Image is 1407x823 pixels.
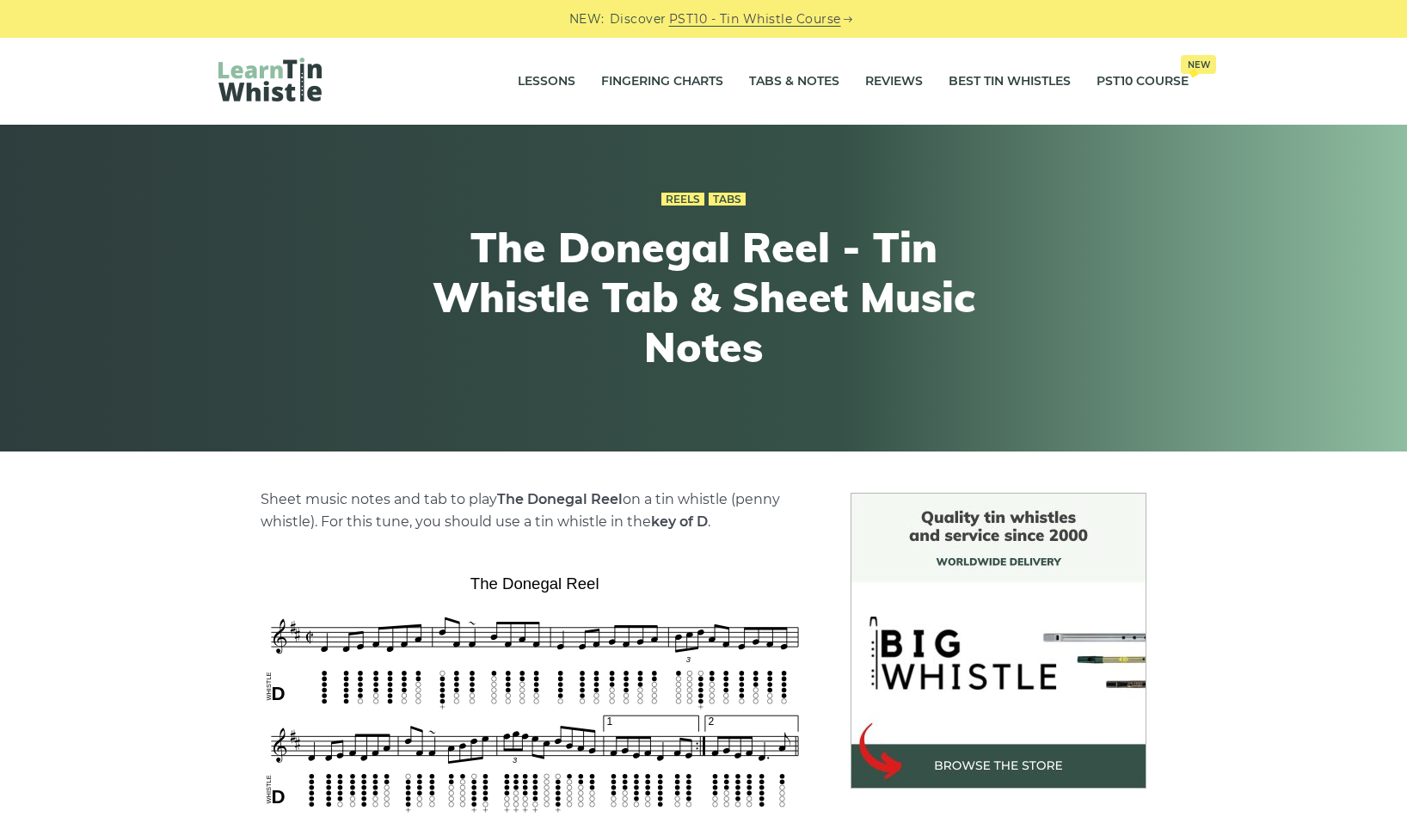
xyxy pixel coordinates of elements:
[1097,60,1189,103] a: PST10 CourseNew
[865,60,923,103] a: Reviews
[949,60,1071,103] a: Best Tin Whistles
[218,58,322,101] img: LearnTinWhistle.com
[497,491,623,507] strong: The Donegal Reel
[651,513,708,530] strong: key of D
[709,193,746,206] a: Tabs
[661,193,704,206] a: Reels
[518,60,575,103] a: Lessons
[749,60,839,103] a: Tabs & Notes
[851,493,1146,789] img: BigWhistle Tin Whistle Store
[387,223,1020,372] h1: The Donegal Reel - Tin Whistle Tab & Sheet Music Notes
[601,60,723,103] a: Fingering Charts
[1181,55,1216,74] span: New
[261,488,809,533] p: Sheet music notes and tab to play on a tin whistle (penny whistle). For this tune, you should use...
